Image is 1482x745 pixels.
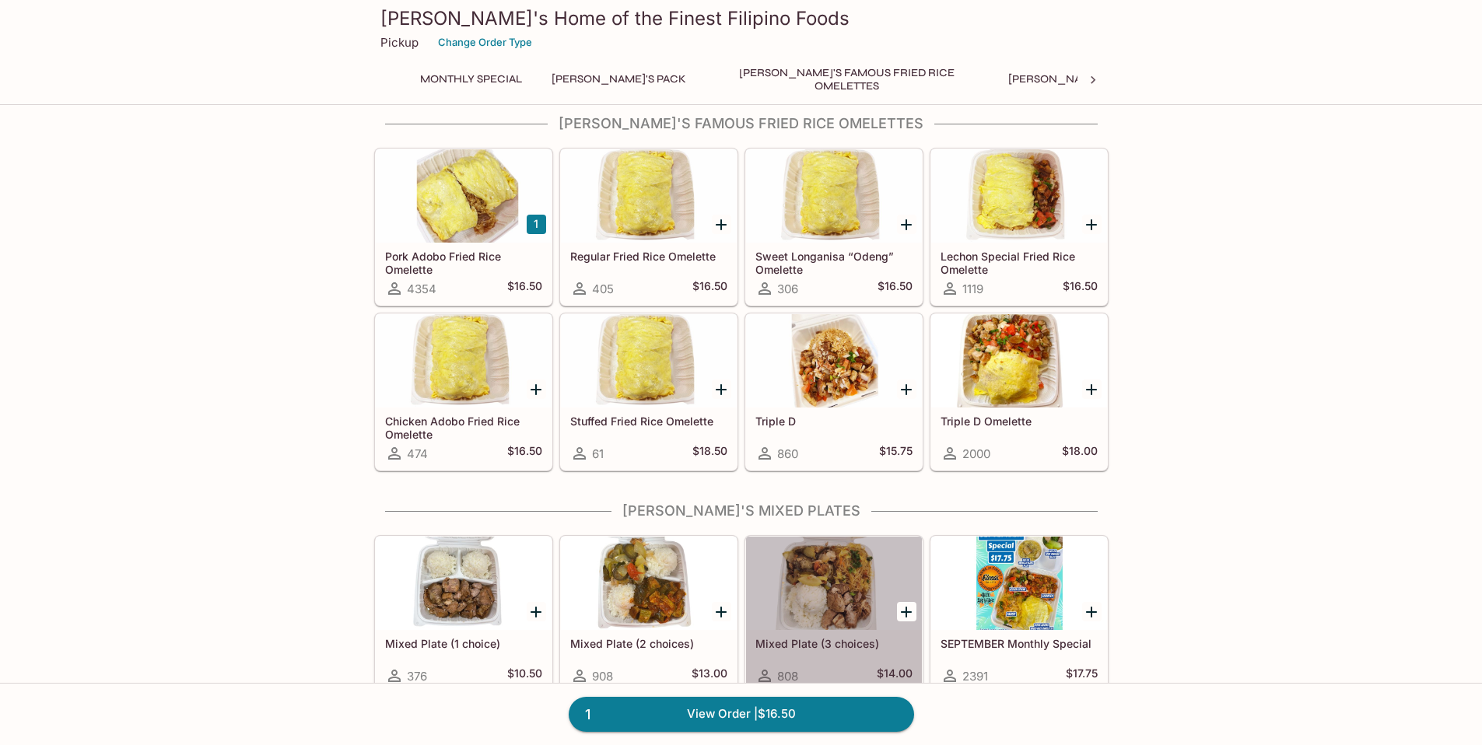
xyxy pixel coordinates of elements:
h5: $16.50 [1063,279,1098,298]
h5: SEPTEMBER Monthly Special [941,637,1098,650]
a: Mixed Plate (1 choice)376$10.50 [375,536,552,693]
a: Mixed Plate (3 choices)808$14.00 [745,536,923,693]
div: Chicken Adobo Fried Rice Omelette [376,314,552,407]
div: Mixed Plate (1 choice) [376,537,552,630]
button: Add Triple D [897,379,916,399]
h5: $17.75 [1066,666,1098,685]
button: [PERSON_NAME]'s Pack [543,68,695,90]
div: Pork Adobo Fried Rice Omelette [376,149,552,243]
h5: $18.50 [692,444,727,463]
h5: $18.00 [1062,444,1098,463]
h5: Triple D [755,414,913,428]
button: Add Pork Adobo Fried Rice Omelette [527,215,546,234]
a: Mixed Plate (2 choices)908$13.00 [560,536,737,693]
a: Stuffed Fried Rice Omelette61$18.50 [560,313,737,470]
a: Pork Adobo Fried Rice Omelette4354$16.50 [375,149,552,306]
h5: Mixed Plate (3 choices) [755,637,913,650]
button: Add Stuffed Fried Rice Omelette [712,379,731,399]
div: Lechon Special Fried Rice Omelette [931,149,1107,243]
h4: [PERSON_NAME]'s Famous Fried Rice Omelettes [374,115,1109,132]
a: Triple D Omelette2000$18.00 [930,313,1108,470]
button: Add Regular Fried Rice Omelette [712,215,731,234]
div: Stuffed Fried Rice Omelette [561,314,737,407]
div: Mixed Plate (3 choices) [746,537,922,630]
span: 474 [407,446,428,461]
span: 1 [576,704,600,726]
button: Add Triple D Omelette [1082,379,1102,399]
button: Change Order Type [431,30,539,54]
span: 860 [777,446,798,461]
button: [PERSON_NAME]'s Famous Fried Rice Omelettes [707,68,987,90]
h5: Stuffed Fried Rice Omelette [570,414,727,428]
h5: Chicken Adobo Fried Rice Omelette [385,414,542,440]
button: Add Mixed Plate (3 choices) [897,602,916,621]
span: 2000 [962,446,990,461]
button: [PERSON_NAME]'s Mixed Plates [1000,68,1198,90]
h5: $14.00 [877,666,913,685]
span: 306 [777,282,798,296]
h5: $16.50 [878,279,913,298]
h5: Sweet Longanisa “Odeng” Omelette [755,250,913,275]
button: Add SEPTEMBER Monthly Special [1082,602,1102,621]
h5: $16.50 [507,279,542,298]
h5: Mixed Plate (2 choices) [570,637,727,650]
h5: $13.00 [692,666,727,685]
a: Regular Fried Rice Omelette405$16.50 [560,149,737,306]
button: Monthly Special [412,68,531,90]
a: Chicken Adobo Fried Rice Omelette474$16.50 [375,313,552,470]
div: Triple D [746,314,922,407]
span: 376 [407,669,427,684]
h5: $10.50 [507,666,542,685]
div: Mixed Plate (2 choices) [561,537,737,630]
div: Triple D Omelette [931,314,1107,407]
h5: Lechon Special Fried Rice Omelette [941,250,1098,275]
h5: $16.50 [507,444,542,463]
h4: [PERSON_NAME]'s Mixed Plates [374,502,1109,519]
a: 1View Order |$16.50 [569,697,914,731]
button: Add Lechon Special Fried Rice Omelette [1082,215,1102,234]
a: Triple D860$15.75 [745,313,923,470]
span: 1119 [962,282,983,296]
span: 61 [592,446,604,461]
button: Add Chicken Adobo Fried Rice Omelette [527,379,546,399]
button: Add Mixed Plate (2 choices) [712,602,731,621]
h5: $15.75 [879,444,913,463]
span: 908 [592,669,613,684]
a: SEPTEMBER Monthly Special2391$17.75 [930,536,1108,693]
span: 808 [777,669,798,684]
h5: Mixed Plate (1 choice) [385,637,542,650]
h3: [PERSON_NAME]'s Home of the Finest Filipino Foods [380,6,1102,30]
button: Add Mixed Plate (1 choice) [527,602,546,621]
h5: Triple D Omelette [941,414,1098,428]
span: 4354 [407,282,436,296]
h5: $16.50 [692,279,727,298]
span: 2391 [962,669,988,684]
a: Sweet Longanisa “Odeng” Omelette306$16.50 [745,149,923,306]
div: Regular Fried Rice Omelette [561,149,737,243]
button: Add Sweet Longanisa “Odeng” Omelette [897,215,916,234]
p: Pickup [380,35,419,50]
a: Lechon Special Fried Rice Omelette1119$16.50 [930,149,1108,306]
span: 405 [592,282,614,296]
div: SEPTEMBER Monthly Special [931,537,1107,630]
div: Sweet Longanisa “Odeng” Omelette [746,149,922,243]
h5: Regular Fried Rice Omelette [570,250,727,263]
h5: Pork Adobo Fried Rice Omelette [385,250,542,275]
